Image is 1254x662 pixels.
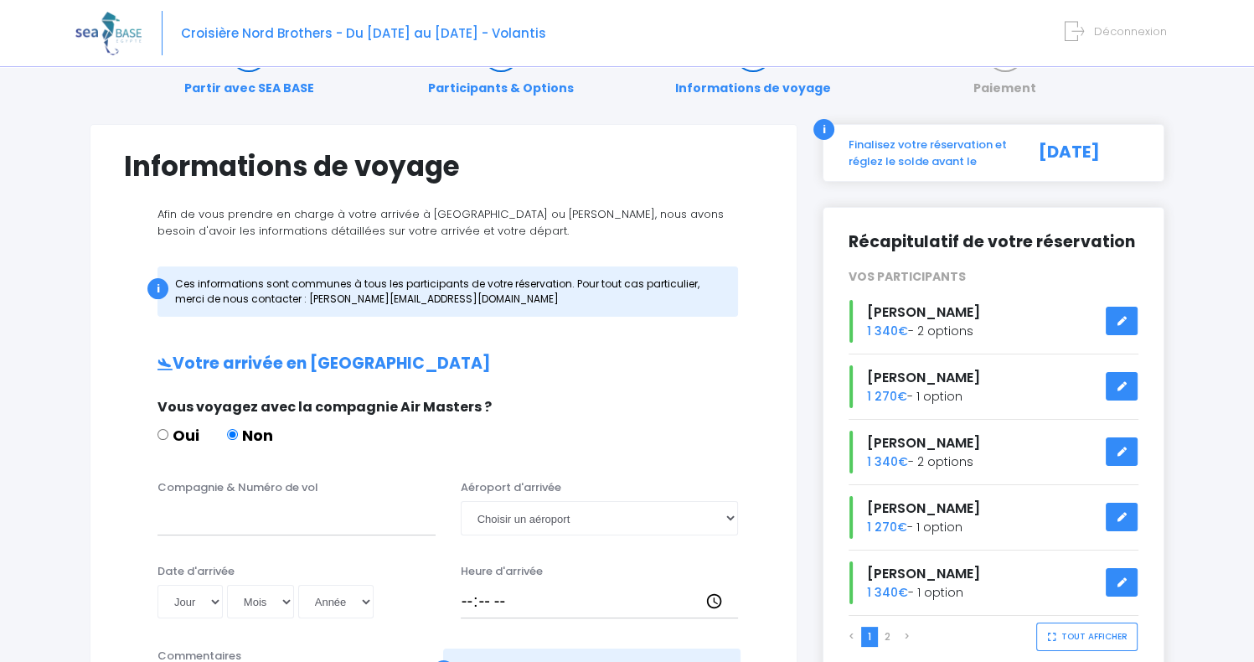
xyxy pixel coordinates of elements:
[867,519,907,535] span: 1 270€
[867,499,980,518] span: [PERSON_NAME]
[1019,137,1151,169] div: [DATE]
[420,44,582,97] a: Participants & Options
[157,479,318,496] label: Compagnie & Numéro de vol
[867,453,908,470] span: 1 340€
[836,137,1019,169] div: Finalisez votre réservation et réglez le solde avant le
[181,24,546,42] span: Croisière Nord Brothers - Du [DATE] au [DATE] - Volantis
[904,629,910,644] a: >
[836,268,1151,286] div: VOS PARTICIPANTS
[867,388,907,405] span: 1 270€
[461,479,561,496] label: Aéroport d'arrivée
[157,266,738,317] div: Ces informations sont communes à tous les participants de votre réservation. Pour tout cas partic...
[849,233,1138,252] h2: Récapitulatif de votre réservation
[885,629,890,644] a: 2
[836,561,1151,604] div: - 1 option
[124,206,763,239] p: Afin de vous prendre en charge à votre arrivée à [GEOGRAPHIC_DATA] ou [PERSON_NAME], nous avons b...
[157,563,235,580] label: Date d'arrivée
[868,629,871,644] a: 1
[867,368,980,387] span: [PERSON_NAME]
[836,365,1151,408] div: - 1 option
[1036,623,1138,652] button: TOUT AFFICHER
[176,44,323,97] a: Partir avec SEA BASE
[867,433,980,453] span: [PERSON_NAME]
[813,119,834,140] div: i
[867,323,908,339] span: 1 340€
[147,278,168,299] div: i
[836,300,1151,343] div: - 2 options
[867,584,908,601] span: 1 340€
[157,424,199,447] label: Oui
[157,397,492,416] span: Vous voyagez avec la compagnie Air Masters ?
[867,564,980,583] span: [PERSON_NAME]
[867,303,980,322] span: [PERSON_NAME]
[227,429,238,440] input: Non
[836,496,1151,539] div: - 1 option
[849,629,854,644] a: <
[124,354,763,374] h2: Votre arrivée en [GEOGRAPHIC_DATA]
[965,44,1045,97] a: Paiement
[461,563,543,580] label: Heure d'arrivée
[227,424,273,447] label: Non
[836,431,1151,473] div: - 2 options
[667,44,839,97] a: Informations de voyage
[1094,23,1167,39] span: Déconnexion
[157,429,168,440] input: Oui
[124,150,763,183] h1: Informations de voyage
